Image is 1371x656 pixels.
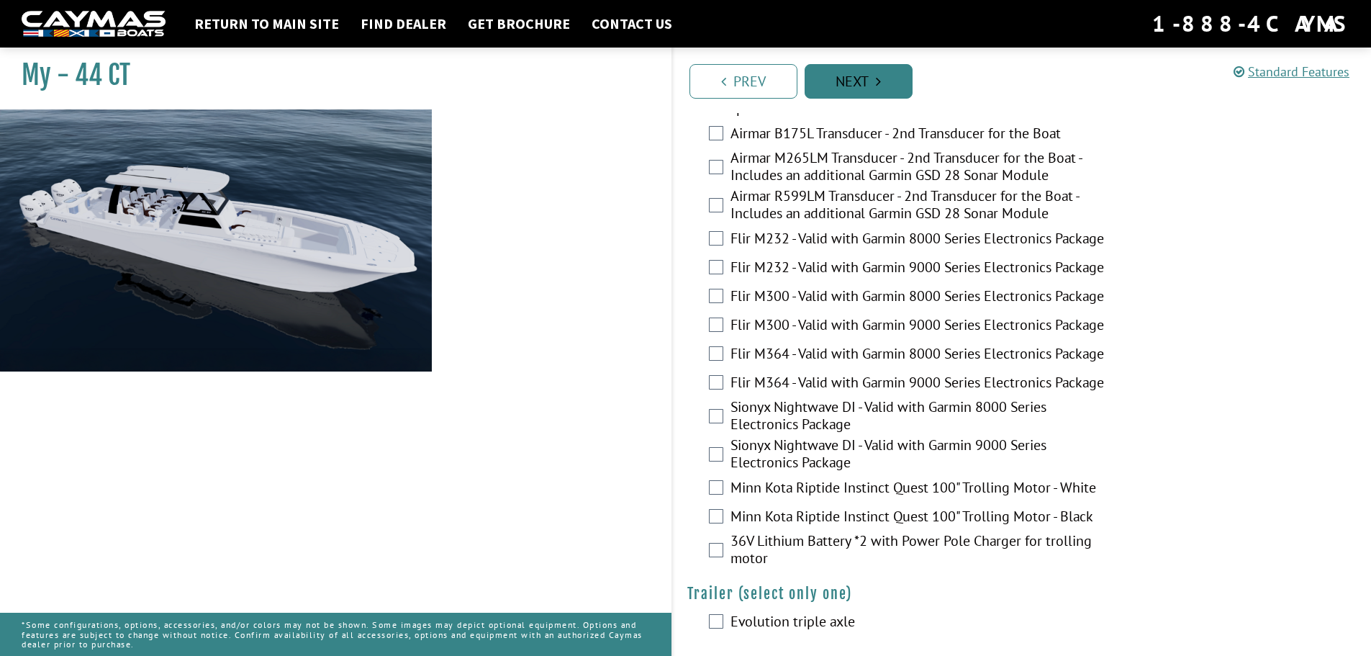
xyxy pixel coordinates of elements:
label: Minn Kota Riptide Instinct Quest 100" Trolling Motor - Black [730,508,1115,529]
p: *Some configurations, options, accessories, and/or colors may not be shown. Some images may depic... [22,613,650,656]
h4: Trailer (select only one) [687,585,1357,603]
div: 1-888-4CAYMAS [1152,8,1349,40]
label: Flir M300 - Valid with Garmin 8000 Series Electronics Package [730,287,1115,308]
label: Airmar M265LM Transducer - 2nd Transducer for the Boat - Includes an additional Garmin GSD 28 Son... [730,149,1115,187]
label: Evolution triple axle [730,613,1115,634]
h1: My - 44 CT [22,59,635,91]
label: Flir M364 - Valid with Garmin 8000 Series Electronics Package [730,345,1115,366]
label: Sionyx Nightwave DI - Valid with Garmin 8000 Series Electronics Package [730,398,1115,436]
label: Sionyx Nightwave DI - Valid with Garmin 9000 Series Electronics Package [730,436,1115,475]
a: Prev [689,64,797,99]
label: Flir M300 - Valid with Garmin 9000 Series Electronics Package [730,316,1115,337]
label: Flir M364 - Valid with Garmin 9000 Series Electronics Package [730,374,1115,395]
a: Get Brochure [461,14,577,33]
label: Minn Kota Riptide Instinct Quest 100" Trolling Motor - White [730,479,1115,500]
a: Contact Us [584,14,679,33]
label: 36V Lithium Battery *2 with Power Pole Charger for trolling motor [730,532,1115,570]
a: Find Dealer [353,14,453,33]
a: Next [805,64,913,99]
a: Standard Features [1234,63,1349,80]
img: white-logo-c9c8dbefe5ff5ceceb0f0178aa75bf4bb51f6bca0971e226c86eb53dfe498488.png [22,11,166,37]
label: Flir M232 - Valid with Garmin 8000 Series Electronics Package [730,230,1115,251]
label: Airmar R599LM Transducer - 2nd Transducer for the Boat - Includes an additional Garmin GSD 28 Son... [730,187,1115,225]
a: Return to main site [187,14,346,33]
label: Airmar B175L Transducer - 2nd Transducer for the Boat [730,125,1115,145]
label: Flir M232 - Valid with Garmin 9000 Series Electronics Package [730,259,1115,279]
